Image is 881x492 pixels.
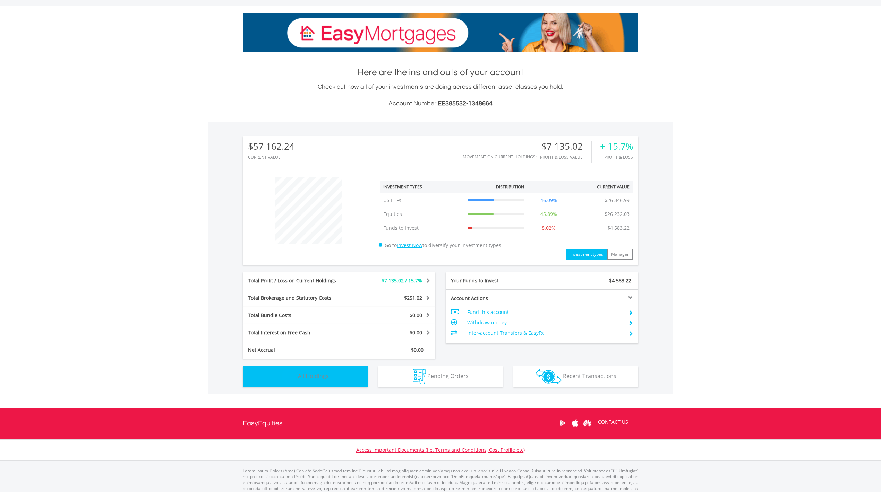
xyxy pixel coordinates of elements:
[570,181,633,193] th: Current Value
[404,295,422,301] span: $251.02
[566,249,607,260] button: Investment types
[282,369,297,384] img: holdings-wht.png
[536,369,562,384] img: transactions-zar-wht.png
[243,346,355,353] div: Net Accrual
[528,193,570,207] td: 46.09%
[243,82,638,108] div: Check out how all of your investments are doing across different asset classes you hold.
[243,366,368,387] button: All Holdings
[248,141,294,151] div: $57 162.24
[243,277,355,284] div: Total Profit / Loss on Current Holdings
[356,447,525,453] a: Access Important Documents (i.e. Terms and Conditions, Cost Profile etc)
[248,155,294,159] div: CURRENT VALUE
[563,372,616,380] span: Recent Transactions
[243,408,283,439] a: EasyEquities
[463,155,537,159] div: Movement on Current Holdings:
[540,155,591,159] div: Profit & Loss Value
[382,277,422,284] span: $7 135.02 / 15.7%
[467,307,623,317] td: Fund this account
[446,277,542,284] div: Your Funds to Invest
[410,329,422,336] span: $0.00
[243,329,355,336] div: Total Interest on Free Cash
[446,295,542,302] div: Account Actions
[438,100,493,107] span: EE385532-1348664
[397,242,422,248] a: Invest Now
[604,221,633,235] td: $4 583.22
[467,328,623,338] td: Inter-account Transfers & EasyFx
[411,346,424,353] span: $0.00
[593,412,633,432] a: CONTACT US
[243,312,355,319] div: Total Bundle Costs
[410,312,422,318] span: $0.00
[581,412,593,434] a: Huawei
[378,366,503,387] button: Pending Orders
[380,221,464,235] td: Funds to Invest
[243,66,638,79] h1: Here are the ins and outs of your account
[467,317,623,328] td: Withdraw money
[528,207,570,221] td: 45.89%
[496,184,524,190] div: Distribution
[600,141,633,151] div: + 15.7%
[427,372,469,380] span: Pending Orders
[540,141,591,151] div: $7 135.02
[557,412,569,434] a: Google Play
[601,193,633,207] td: $26 346.99
[609,277,631,284] span: $4 583.22
[528,221,570,235] td: 8.02%
[298,372,329,380] span: All Holdings
[569,412,581,434] a: Apple
[601,207,633,221] td: $26 232.03
[513,366,638,387] button: Recent Transactions
[380,193,464,207] td: US ETFs
[600,155,633,159] div: Profit & Loss
[413,369,426,384] img: pending_instructions-wht.png
[243,13,638,52] img: EasyMortage Promotion Banner
[607,249,633,260] button: Manager
[380,181,464,193] th: Investment Types
[375,174,638,260] div: Go to to diversify your investment types.
[243,295,355,301] div: Total Brokerage and Statutory Costs
[380,207,464,221] td: Equities
[243,99,638,108] h3: Account Number:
